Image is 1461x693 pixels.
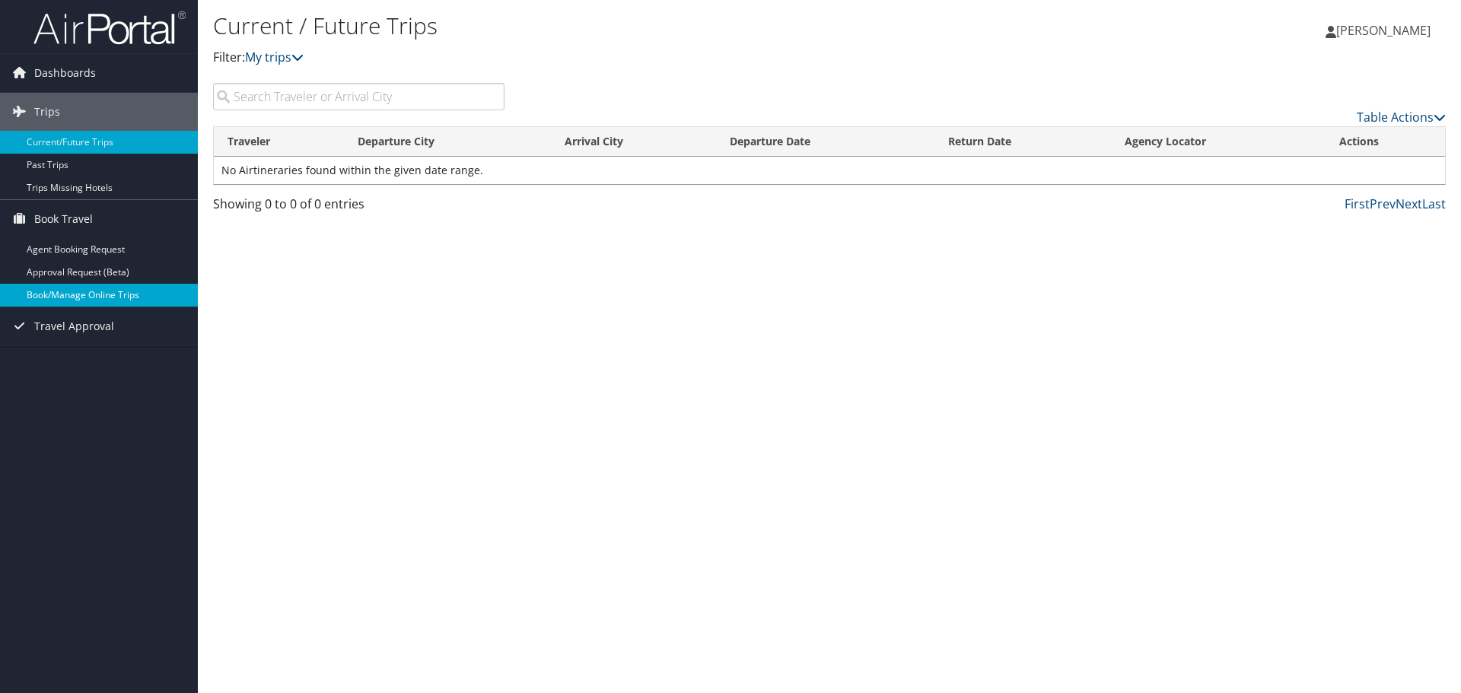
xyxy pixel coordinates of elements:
[1357,109,1446,126] a: Table Actions
[1336,22,1431,39] span: [PERSON_NAME]
[214,157,1445,184] td: No Airtineraries found within the given date range.
[934,127,1111,157] th: Return Date: activate to sort column ascending
[1326,127,1445,157] th: Actions
[716,127,934,157] th: Departure Date: activate to sort column descending
[1345,196,1370,212] a: First
[344,127,551,157] th: Departure City: activate to sort column ascending
[34,307,114,345] span: Travel Approval
[551,127,716,157] th: Arrival City: activate to sort column ascending
[213,83,505,110] input: Search Traveler or Arrival City
[1111,127,1326,157] th: Agency Locator: activate to sort column ascending
[34,93,60,131] span: Trips
[213,10,1035,42] h1: Current / Future Trips
[214,127,344,157] th: Traveler: activate to sort column ascending
[1396,196,1422,212] a: Next
[34,54,96,92] span: Dashboards
[245,49,304,65] a: My trips
[33,10,186,46] img: airportal-logo.png
[213,195,505,221] div: Showing 0 to 0 of 0 entries
[1326,8,1446,53] a: [PERSON_NAME]
[1422,196,1446,212] a: Last
[213,48,1035,68] p: Filter:
[34,200,93,238] span: Book Travel
[1370,196,1396,212] a: Prev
